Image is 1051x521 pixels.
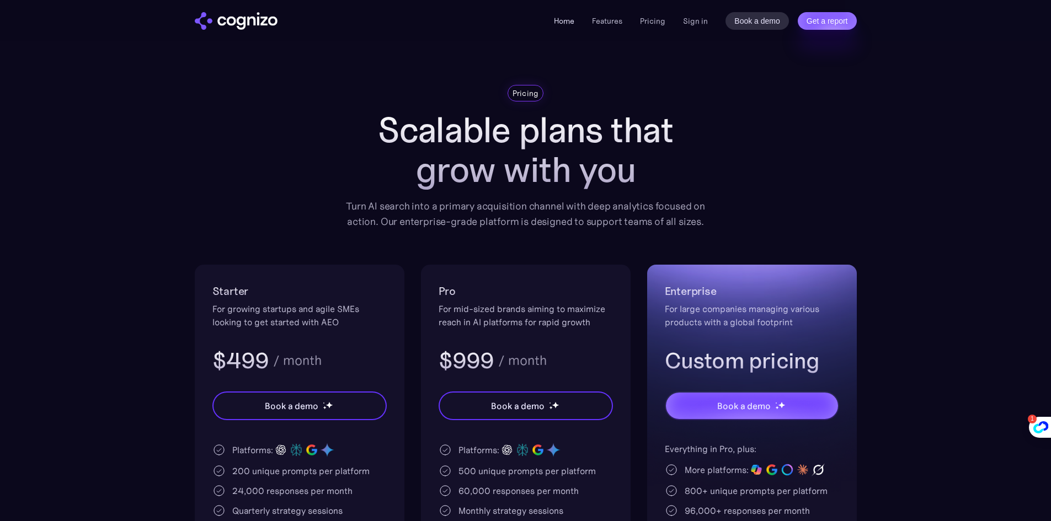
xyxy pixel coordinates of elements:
h3: Custom pricing [665,346,839,375]
a: Home [554,16,574,26]
div: 60,000 responses per month [458,484,579,497]
h2: Starter [212,282,387,300]
h2: Pro [439,282,613,300]
a: Get a report [798,12,857,30]
div: Platforms: [232,443,273,456]
div: For growing startups and agile SMEs looking to get started with AEO [212,302,387,329]
h1: Scalable plans that grow with you [338,110,713,190]
div: / month [498,354,547,367]
div: Platforms: [458,443,499,456]
h3: $999 [439,346,494,375]
div: Monthly strategy sessions [458,504,563,517]
img: star [326,401,333,409]
div: Book a demo [491,399,544,412]
div: 500 unique prompts per platform [458,464,596,477]
img: star [775,406,779,410]
h2: Enterprise [665,282,839,300]
a: Book a demostarstarstar [439,391,613,420]
div: Turn AI search into a primary acquisition channel with deep analytics focused on action. Our ente... [338,198,713,229]
img: star [549,406,553,410]
a: Pricing [640,16,665,26]
a: Book a demostarstarstar [212,391,387,420]
a: Features [592,16,622,26]
div: For mid-sized brands aiming to maximize reach in AI platforms for rapid growth [439,302,613,329]
img: star [552,401,559,409]
img: cognizo logo [195,12,278,30]
div: For large companies managing various products with a global footprint [665,302,839,329]
img: star [323,402,324,404]
div: 96,000+ responses per month [685,504,810,517]
img: star [775,402,777,404]
a: home [195,12,278,30]
div: Book a demo [717,399,770,412]
img: star [778,401,785,409]
div: Book a demo [265,399,318,412]
a: Book a demo [725,12,789,30]
div: More platforms: [685,463,749,476]
div: 24,000 responses per month [232,484,353,497]
img: star [549,402,551,404]
div: / month [273,354,322,367]
div: Quarterly strategy sessions [232,504,343,517]
a: Sign in [683,14,708,28]
img: star [323,406,327,410]
div: 200 unique prompts per platform [232,464,370,477]
div: Pricing [513,88,539,99]
div: 800+ unique prompts per platform [685,484,828,497]
a: Book a demostarstarstar [665,391,839,420]
h3: $499 [212,346,269,375]
div: Everything in Pro, plus: [665,442,839,455]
